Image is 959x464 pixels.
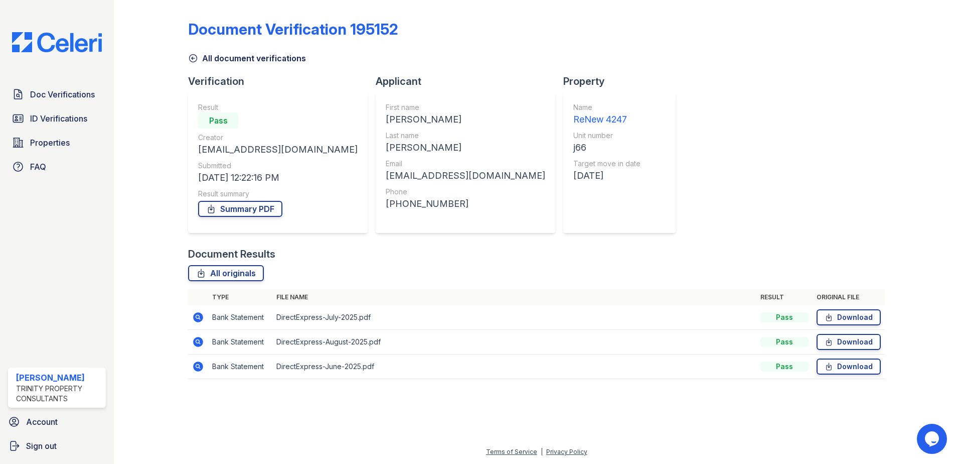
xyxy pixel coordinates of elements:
a: Sign out [4,436,110,456]
div: [PERSON_NAME] [386,141,545,155]
div: Email [386,159,545,169]
div: Creator [198,133,358,143]
div: Target move in date [573,159,641,169]
div: Phone [386,187,545,197]
a: Doc Verifications [8,84,106,104]
a: All originals [188,265,264,281]
div: Applicant [376,74,563,88]
div: Trinity Property Consultants [16,384,102,404]
div: Pass [760,337,809,347]
div: [DATE] [573,169,641,183]
td: Bank Statement [208,330,272,355]
div: Result [198,102,358,112]
span: FAQ [30,161,46,173]
td: DirectExpress-August-2025.pdf [272,330,756,355]
a: Summary PDF [198,201,282,217]
div: Pass [760,362,809,372]
div: | [541,448,543,455]
span: ID Verifications [30,112,87,125]
td: DirectExpress-July-2025.pdf [272,305,756,330]
div: Result summary [198,189,358,199]
iframe: chat widget [917,424,949,454]
a: Terms of Service [486,448,537,455]
td: Bank Statement [208,355,272,379]
div: [PERSON_NAME] [386,112,545,127]
th: Type [208,289,272,305]
a: Account [4,412,110,432]
a: FAQ [8,157,106,177]
div: [PERSON_NAME] [16,372,102,384]
div: Pass [198,112,238,129]
a: Name ReNew 4247 [573,102,641,127]
div: Pass [760,312,809,322]
div: [EMAIL_ADDRESS][DOMAIN_NAME] [386,169,545,183]
th: File name [272,289,756,305]
div: First name [386,102,545,112]
span: Properties [30,137,70,149]
td: DirectExpress-June-2025.pdf [272,355,756,379]
a: ID Verifications [8,108,106,129]
span: Doc Verifications [30,88,95,100]
div: [DATE] 12:22:16 PM [198,171,358,185]
th: Original file [813,289,885,305]
div: Verification [188,74,376,88]
div: ReNew 4247 [573,112,641,127]
a: Properties [8,133,106,153]
td: Bank Statement [208,305,272,330]
div: [PHONE_NUMBER] [386,197,545,211]
img: CE_Logo_Blue-a8612792a0a2168367f1c8372b55b34899dd931a85d93a1a3d3e32e68fde9ad4.png [4,32,110,52]
span: Account [26,416,58,428]
a: Privacy Policy [546,448,587,455]
div: Submitted [198,161,358,171]
div: Name [573,102,641,112]
th: Result [756,289,813,305]
a: All document verifications [188,52,306,64]
a: Download [817,309,881,325]
span: Sign out [26,440,57,452]
div: [EMAIL_ADDRESS][DOMAIN_NAME] [198,143,358,157]
a: Download [817,334,881,350]
div: Document Results [188,247,275,261]
div: Document Verification 195152 [188,20,398,38]
div: j66 [573,141,641,155]
div: Last name [386,131,545,141]
div: Property [563,74,684,88]
a: Download [817,359,881,375]
div: Unit number [573,131,641,141]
